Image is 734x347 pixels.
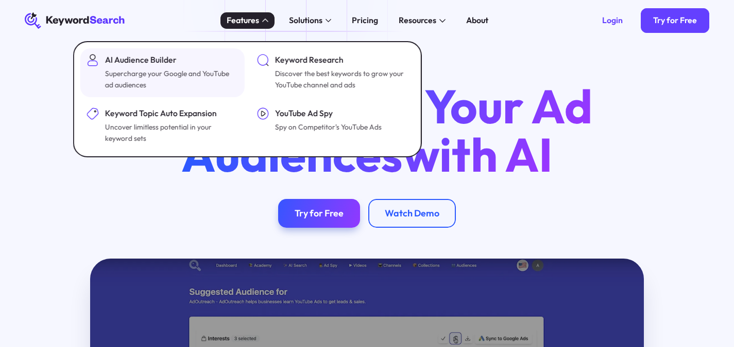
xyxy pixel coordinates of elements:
nav: Features [73,41,421,158]
div: Spy on Competitor's YouTube Ads [275,122,382,133]
div: Keyword Topic Auto Expansion [105,107,236,120]
div: Solutions [289,14,322,27]
div: About [466,14,488,27]
div: Try for Free [653,15,697,26]
div: Supercharge your Google and YouTube ad audiences [105,68,236,91]
h1: Supercharge Your Ad Audiences [121,82,613,179]
a: Login [590,8,635,33]
div: AI Audience Builder [105,54,236,66]
div: Keyword Research [275,54,406,66]
a: YouTube Ad SpySpy on Competitor's YouTube Ads [250,101,414,150]
div: Discover the best keywords to grow your YouTube channel and ads [275,68,406,91]
div: Uncover limitless potential in your keyword sets [105,122,236,144]
div: Watch Demo [385,208,439,219]
span: with AI [403,124,553,184]
div: Features [227,14,259,27]
a: Keyword Topic Auto ExpansionUncover limitless potential in your keyword sets [80,101,244,150]
a: About [460,12,494,29]
div: Try for Free [295,208,344,219]
div: Login [602,15,623,26]
div: Pricing [352,14,378,27]
a: AI Audience BuilderSupercharge your Google and YouTube ad audiences [80,48,244,97]
div: YouTube Ad Spy [275,107,382,120]
a: Try for Free [641,8,709,33]
a: Try for Free [278,199,360,228]
a: Keyword ResearchDiscover the best keywords to grow your YouTube channel and ads [250,48,414,97]
a: Pricing [346,12,384,29]
div: Resources [399,14,436,27]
